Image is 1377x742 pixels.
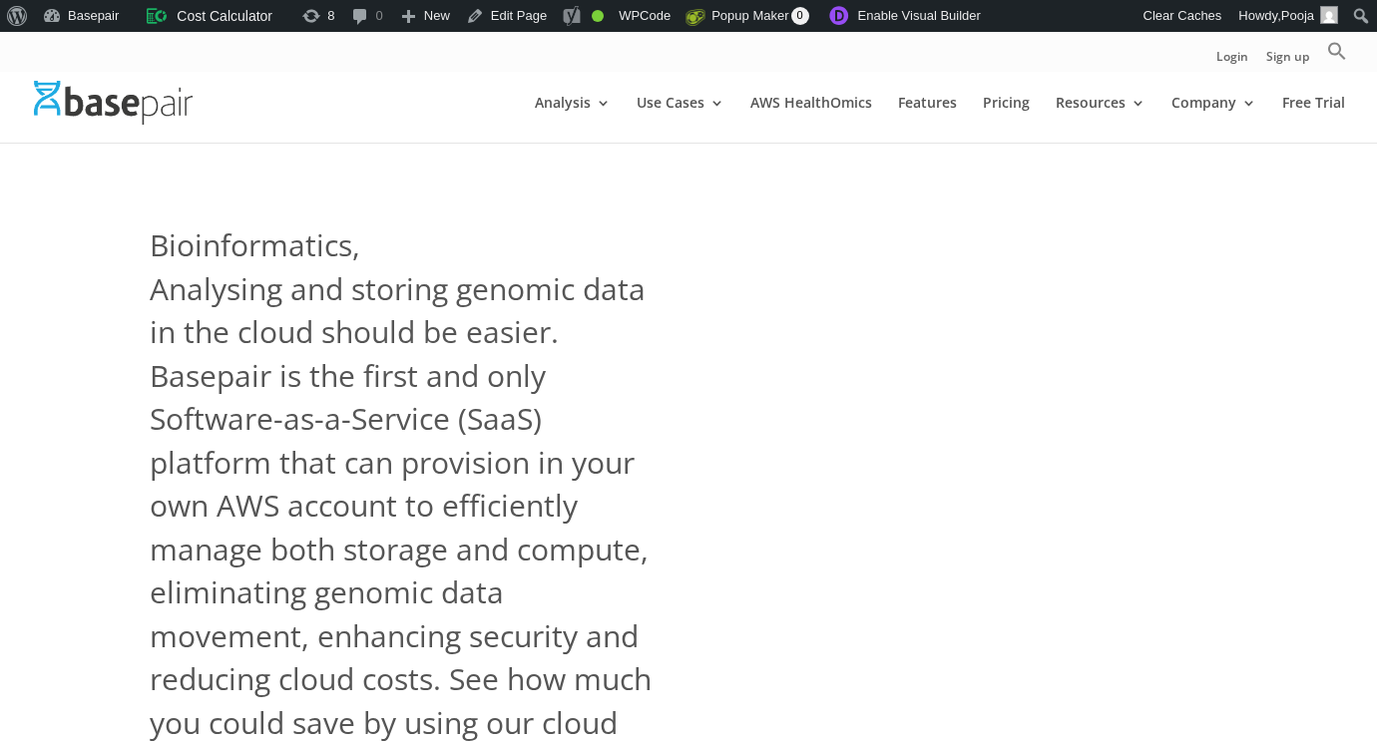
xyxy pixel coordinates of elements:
[592,10,604,22] div: Good
[718,223,1227,720] iframe: Basepair - NGS Analysis Simplified
[1327,41,1347,61] svg: Search
[1266,51,1309,72] a: Sign up
[1216,51,1248,72] a: Login
[150,223,360,267] span: Bioinformatics,
[1282,96,1345,143] a: Free Trial
[1171,96,1256,143] a: Company
[750,96,872,143] a: AWS HealthOmics
[34,81,193,124] img: Basepair
[791,7,809,25] span: 0
[898,96,957,143] a: Features
[535,96,611,143] a: Analysis
[637,96,724,143] a: Use Cases
[1281,8,1314,23] span: Pooja
[983,96,1030,143] a: Pricing
[1056,96,1146,143] a: Resources
[1327,41,1347,72] a: Search Icon Link
[147,6,167,26] img: ccb-logo.svg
